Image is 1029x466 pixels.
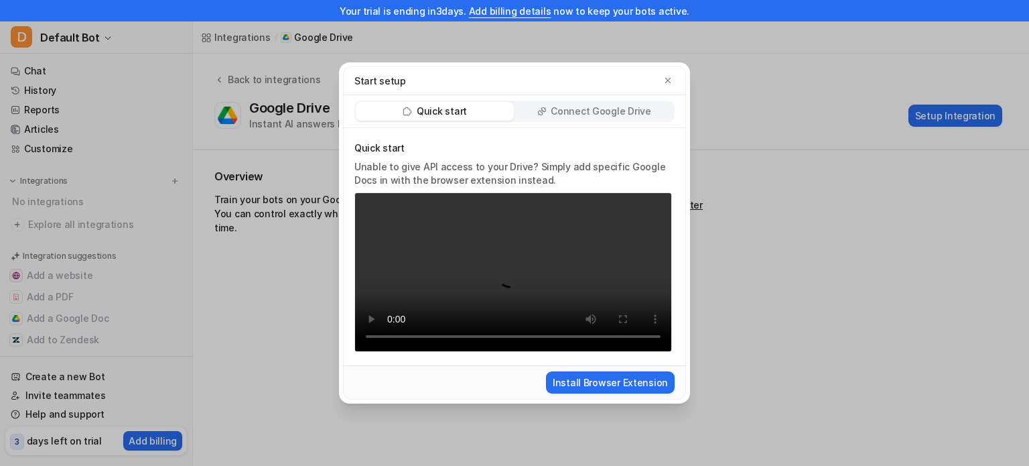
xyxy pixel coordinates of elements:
button: Install Browser Extension [546,371,675,394]
video: Your browser does not support the video tag. [354,192,672,352]
p: Start setup [354,74,406,88]
p: Quick start [417,105,467,118]
p: Connect Google Drive [551,105,650,118]
p: Unable to give API access to your Drive? Simply add specific Google Docs in with the browser exte... [354,160,672,187]
p: Quick start [354,141,672,155]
